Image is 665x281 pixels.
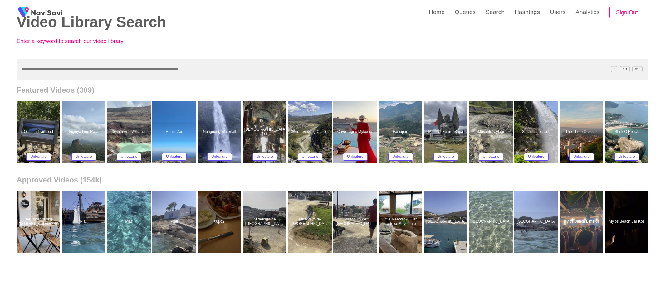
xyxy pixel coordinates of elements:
[514,101,560,163] a: SteinsdalsfossenSteinsdalsfossenUnfeature
[17,191,62,253] a: The Urbanist.skg² ([STREET_ADDRESS])The Urbanist.skg² (Al.Svolou 6)
[469,191,514,253] a: [GEOGRAPHIC_DATA]Pserimos Beach
[605,191,650,253] a: Mylos Beach Bar KosMylos Beach Bar Kos
[62,191,107,253] a: PlatiPlati
[71,153,96,161] button: Unfeature
[298,153,322,161] button: Unfeature
[198,101,243,163] a: Nungnung WaterfallNungnung WaterfallUnfeature
[288,101,333,163] a: Berat Viewing CastleBerat Viewing CastleUnfeature
[62,101,107,163] a: Sigiriya Lion RockSigiriya Lion RockUnfeature
[379,191,424,253] a: Little Meerkat & Giant Tortoise AdventureLittle Meerkat & Giant Tortoise Adventure
[620,66,630,72] span: C^J
[524,153,549,161] button: Unfeature
[388,153,413,161] button: Unfeature
[17,176,648,184] h2: Approved Videos (154k)
[243,191,288,253] a: Miradouro de [GEOGRAPHIC_DATA][PERSON_NAME]Miradouro de São Pedro de Alcântara
[611,66,617,72] span: /
[107,191,152,253] a: PlatiPlati
[560,101,605,163] a: The Three CrossesThe Three CrossesUnfeature
[31,9,62,16] img: fireSpot
[333,191,379,253] a: Miradouro de [GEOGRAPHIC_DATA][PERSON_NAME]Miradouro de São Pedro de Alcântara
[569,153,594,161] button: Unfeature
[117,153,141,161] button: Unfeature
[479,153,503,161] button: Unfeature
[333,101,379,163] a: Cavo Tagoo MykonosCavo Tagoo MykonosUnfeature
[433,153,458,161] button: Unfeature
[252,153,277,161] button: Unfeature
[17,38,154,45] p: Enter a keyword to search our video library
[162,153,187,161] button: Unfeature
[424,191,469,253] a: [GEOGRAPHIC_DATA]Pserimos Beach
[152,101,198,163] a: Mount ZasMount ZasUnfeature
[614,153,639,161] button: Unfeature
[343,153,368,161] button: Unfeature
[379,101,424,163] a: FansipanFansipanUnfeature
[560,191,605,253] a: Mylos Beach Bar KosMylos Beach Bar Kos
[288,191,333,253] a: Miradouro de [GEOGRAPHIC_DATA][PERSON_NAME]Miradouro de São Pedro de Alcântara
[514,191,560,253] a: [GEOGRAPHIC_DATA]Pserimos Beach
[424,101,469,163] a: Mật Pet Farm - SapaMật Pet Farm - SapaUnfeature
[198,191,243,253] a: Χυμα2'Χυμα2'
[17,86,648,94] h2: Featured Videos (309)
[16,5,31,20] img: fireSpot
[152,191,198,253] a: PlatiPlati
[469,101,514,163] a: Maşanlı YaylağıMaşanlı YaylağıUnfeature
[26,153,51,161] button: Unfeature
[107,101,152,163] a: Santa Ana VolcanoSanta Ana VolcanoUnfeature
[17,101,62,163] a: Ojstrica TrailheadOjstrica TrailheadUnfeature
[609,7,644,19] button: Sign Out
[605,101,650,163] a: Shek O BeachShek O BeachUnfeature
[243,101,288,163] a: [DEMOGRAPHIC_DATA] of [DEMOGRAPHIC_DATA][PERSON_NAME] at [GEOGRAPHIC_DATA]Holy Church of the Virg...
[207,153,232,161] button: Unfeature
[632,66,643,72] span: C^K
